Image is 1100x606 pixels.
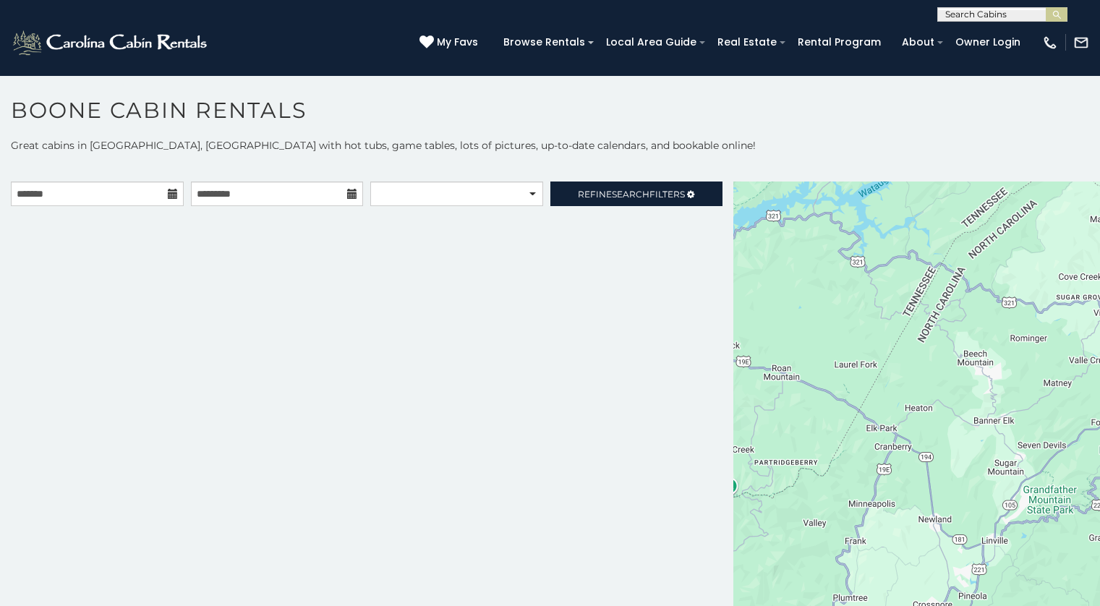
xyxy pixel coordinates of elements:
a: Browse Rentals [496,31,592,54]
span: Search [612,189,649,200]
a: Owner Login [948,31,1028,54]
span: My Favs [437,35,478,50]
img: phone-regular-white.png [1042,35,1058,51]
a: Real Estate [710,31,784,54]
img: White-1-2.png [11,28,211,57]
img: mail-regular-white.png [1073,35,1089,51]
a: My Favs [419,35,482,51]
a: Rental Program [790,31,888,54]
a: Local Area Guide [599,31,704,54]
a: About [895,31,942,54]
a: RefineSearchFilters [550,182,723,206]
span: Refine Filters [578,189,685,200]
